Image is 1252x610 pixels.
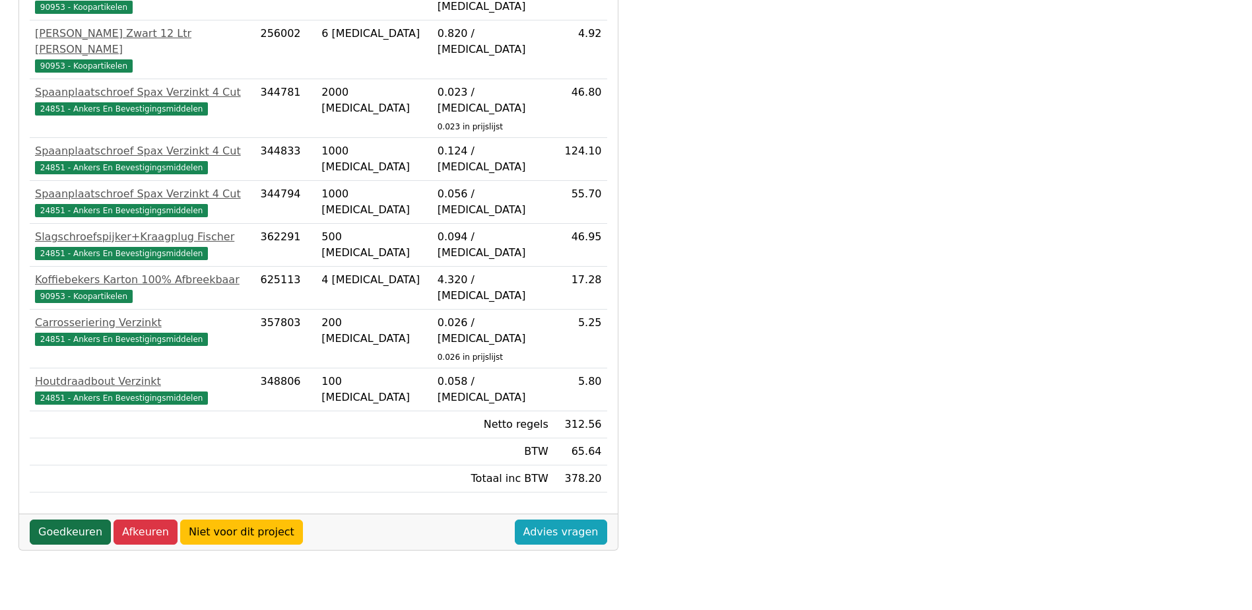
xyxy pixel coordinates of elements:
td: Netto regels [432,411,554,438]
a: Carrosseriering Verzinkt24851 - Ankers En Bevestigingsmiddelen [35,315,249,347]
td: 312.56 [554,411,607,438]
span: 24851 - Ankers En Bevestigingsmiddelen [35,161,208,174]
td: 5.80 [554,368,607,411]
div: 0.026 / [MEDICAL_DATA] [438,315,548,347]
div: 6 [MEDICAL_DATA] [321,26,426,42]
div: 0.058 / [MEDICAL_DATA] [438,374,548,405]
span: 24851 - Ankers En Bevestigingsmiddelen [35,391,208,405]
div: 1000 [MEDICAL_DATA] [321,143,426,175]
div: 0.056 / [MEDICAL_DATA] [438,186,548,218]
a: Niet voor dit project [180,520,303,545]
td: 4.92 [554,20,607,79]
div: Spaanplaatschroef Spax Verzinkt 4 Cut [35,85,249,100]
div: Houtdraadbout Verzinkt [35,374,249,390]
td: 378.20 [554,465,607,492]
td: 256002 [255,20,316,79]
a: Spaanplaatschroef Spax Verzinkt 4 Cut24851 - Ankers En Bevestigingsmiddelen [35,85,249,116]
div: Spaanplaatschroef Spax Verzinkt 4 Cut [35,143,249,159]
span: 24851 - Ankers En Bevestigingsmiddelen [35,204,208,217]
div: 200 [MEDICAL_DATA] [321,315,426,347]
div: Koffiebekers Karton 100% Afbreekbaar [35,272,249,288]
div: 1000 [MEDICAL_DATA] [321,186,426,218]
td: Totaal inc BTW [432,465,554,492]
div: [PERSON_NAME] Zwart 12 Ltr [PERSON_NAME] [35,26,249,57]
div: 100 [MEDICAL_DATA] [321,374,426,405]
div: 0.820 / [MEDICAL_DATA] [438,26,548,57]
a: Spaanplaatschroef Spax Verzinkt 4 Cut24851 - Ankers En Bevestigingsmiddelen [35,143,249,175]
a: [PERSON_NAME] Zwart 12 Ltr [PERSON_NAME]90953 - Koopartikelen [35,26,249,73]
div: 4.320 / [MEDICAL_DATA] [438,272,548,304]
td: 46.95 [554,224,607,267]
a: Slagschroefspijker+Kraagplug Fischer24851 - Ankers En Bevestigingsmiddelen [35,229,249,261]
td: 357803 [255,310,316,368]
sub: 0.023 in prijslijst [438,122,503,131]
div: 500 [MEDICAL_DATA] [321,229,426,261]
td: BTW [432,438,554,465]
div: 0.094 / [MEDICAL_DATA] [438,229,548,261]
td: 362291 [255,224,316,267]
span: 24851 - Ankers En Bevestigingsmiddelen [35,333,208,346]
span: 24851 - Ankers En Bevestigingsmiddelen [35,102,208,116]
td: 344781 [255,79,316,138]
td: 46.80 [554,79,607,138]
sub: 0.026 in prijslijst [438,353,503,362]
a: Goedkeuren [30,520,111,545]
a: Afkeuren [114,520,178,545]
td: 17.28 [554,267,607,310]
div: 4 [MEDICAL_DATA] [321,272,426,288]
span: 24851 - Ankers En Bevestigingsmiddelen [35,247,208,260]
div: 0.023 / [MEDICAL_DATA] [438,85,548,116]
div: Slagschroefspijker+Kraagplug Fischer [35,229,249,245]
a: Advies vragen [515,520,607,545]
span: 90953 - Koopartikelen [35,290,133,303]
div: Spaanplaatschroef Spax Verzinkt 4 Cut [35,186,249,202]
div: 0.124 / [MEDICAL_DATA] [438,143,548,175]
a: Koffiebekers Karton 100% Afbreekbaar90953 - Koopartikelen [35,272,249,304]
td: 5.25 [554,310,607,368]
a: Houtdraadbout Verzinkt24851 - Ankers En Bevestigingsmiddelen [35,374,249,405]
td: 65.64 [554,438,607,465]
span: 90953 - Koopartikelen [35,59,133,73]
div: 2000 [MEDICAL_DATA] [321,85,426,116]
td: 55.70 [554,181,607,224]
td: 344794 [255,181,316,224]
span: 90953 - Koopartikelen [35,1,133,14]
td: 625113 [255,267,316,310]
td: 344833 [255,138,316,181]
td: 124.10 [554,138,607,181]
a: Spaanplaatschroef Spax Verzinkt 4 Cut24851 - Ankers En Bevestigingsmiddelen [35,186,249,218]
td: 348806 [255,368,316,411]
div: Carrosseriering Verzinkt [35,315,249,331]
